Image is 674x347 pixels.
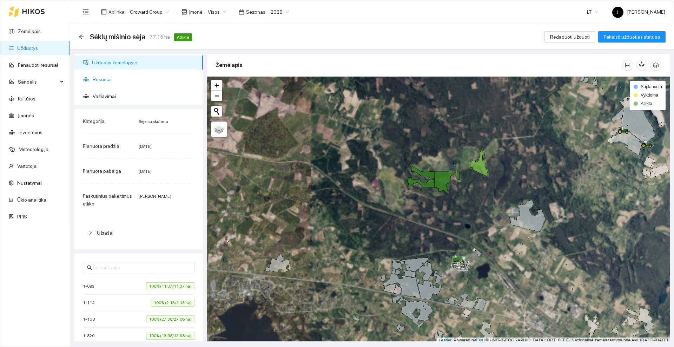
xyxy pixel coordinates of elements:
span: 1-093 [83,283,98,290]
span: 77.15 ha [150,33,170,41]
span: menu-fold [82,9,89,15]
span: Aplinka : [108,8,126,16]
span: Resursai [93,72,197,86]
a: Esri [476,338,483,343]
a: Panaudoti resursai [18,62,58,68]
span: Kategorija [83,118,105,124]
span: Paskutinius pakeitimus atliko [83,193,132,207]
button: Redaguoti užduotį [544,31,595,42]
span: layout [101,9,107,15]
span: 1-158 [83,316,98,323]
span: Atlikta [174,33,192,41]
span: Užrašai [97,230,113,236]
a: Žemėlapis [18,28,41,34]
span: [DATE] [139,169,152,174]
span: 100% (27.06/27.06 ha) [146,315,194,323]
button: Pakeisti užduoties statusą [598,31,666,42]
span: Įmonė : [189,8,204,16]
div: Atgal [79,34,84,40]
a: Įmonės [18,113,34,118]
button: Initiate a new search [211,106,222,117]
a: Ūkio analitika [17,197,46,203]
span: Važiavimai [93,89,197,103]
span: Sėklų mišinio sėja [90,31,145,42]
span: Užduotis žemėlapyje [92,55,197,70]
span: right [88,231,93,235]
span: [PERSON_NAME] [612,9,665,15]
a: Redaguoti užduotį [544,34,595,40]
span: Visos [208,7,226,17]
input: Ieškoti lauko [93,264,190,271]
span: 1-829 [83,332,98,339]
span: 2026 [271,7,289,17]
span: arrow-left [79,34,84,40]
button: column-width [622,60,633,71]
span: 1-114 [83,299,98,306]
span: Atlikta [641,101,652,106]
div: | Powered by © HNIT-[GEOGRAPHIC_DATA]; ORT10LT ©, Nacionalinė žemės tarnyba prie AM, [DATE]-[DATE] [437,338,670,343]
span: Vykdoma [641,93,658,98]
span: column-width [622,63,633,68]
a: Layers [211,122,227,137]
span: shop [181,9,187,15]
a: Zoom in [211,80,222,91]
span: Planuota pradžia [83,143,119,149]
span: | [484,338,485,343]
span: [DATE] [139,144,152,149]
a: Užduotys [17,45,38,51]
a: Nustatymai [17,180,42,186]
a: PPIS [17,214,27,220]
a: Leaflet [439,338,451,343]
span: calendar [239,9,244,15]
span: search [87,265,92,270]
span: + [214,81,219,90]
span: Redaguoti užduotį [550,33,590,41]
span: Pakeisti užduoties statusą [604,33,660,41]
a: Zoom out [211,91,222,101]
span: Sezonas : [246,8,266,16]
a: Meteorologija [19,146,48,152]
span: 100% (13.98/13.98 ha) [146,332,194,340]
span: 100% (11.37/11.37 ha) [146,282,194,290]
a: Vartotojai [17,163,38,169]
span: Groward Group [130,7,169,17]
span: Sandėlis [18,75,58,89]
div: Žemėlapis [216,55,622,75]
button: menu-fold [79,5,93,19]
span: Suplanuota [641,84,662,89]
span: − [214,91,219,100]
span: L [617,7,619,18]
a: Kultūros [18,96,35,102]
a: Inventorius [19,130,42,135]
span: Planuota pabaiga [83,168,121,174]
span: [PERSON_NAME] [139,194,171,199]
div: Užrašai [83,225,194,241]
span: 100% (2.13/2.13 ha) [151,299,194,307]
span: LT [587,7,598,17]
span: Sėja su skutimu [139,119,168,124]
